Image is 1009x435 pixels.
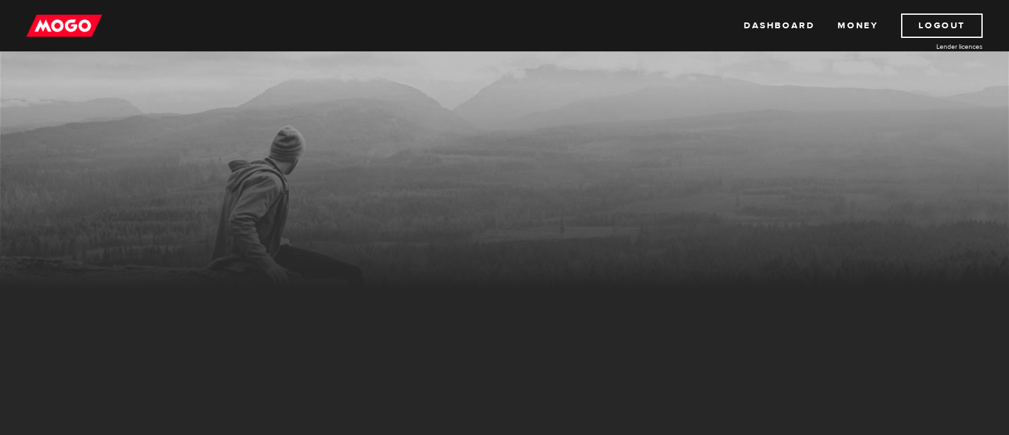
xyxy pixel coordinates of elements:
[901,13,983,38] a: Logout
[744,13,814,38] a: Dashboard
[103,149,906,176] h1: MogoMoney
[838,13,878,38] a: Money
[886,42,983,51] a: Lender licences
[26,13,102,38] img: mogo_logo-11ee424be714fa7cbb0f0f49df9e16ec.png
